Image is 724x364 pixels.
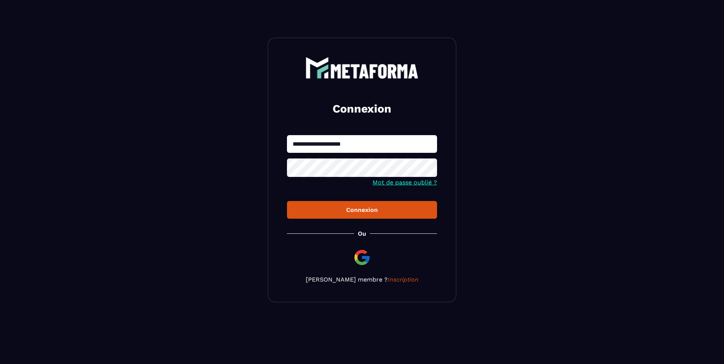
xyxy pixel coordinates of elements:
p: [PERSON_NAME] membre ? [287,276,437,283]
button: Connexion [287,201,437,219]
a: logo [287,57,437,79]
h2: Connexion [296,101,428,116]
a: Inscription [388,276,419,283]
img: logo [305,57,419,79]
div: Connexion [293,206,431,213]
p: Ou [358,230,366,237]
a: Mot de passe oublié ? [373,179,437,186]
img: google [353,248,371,267]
